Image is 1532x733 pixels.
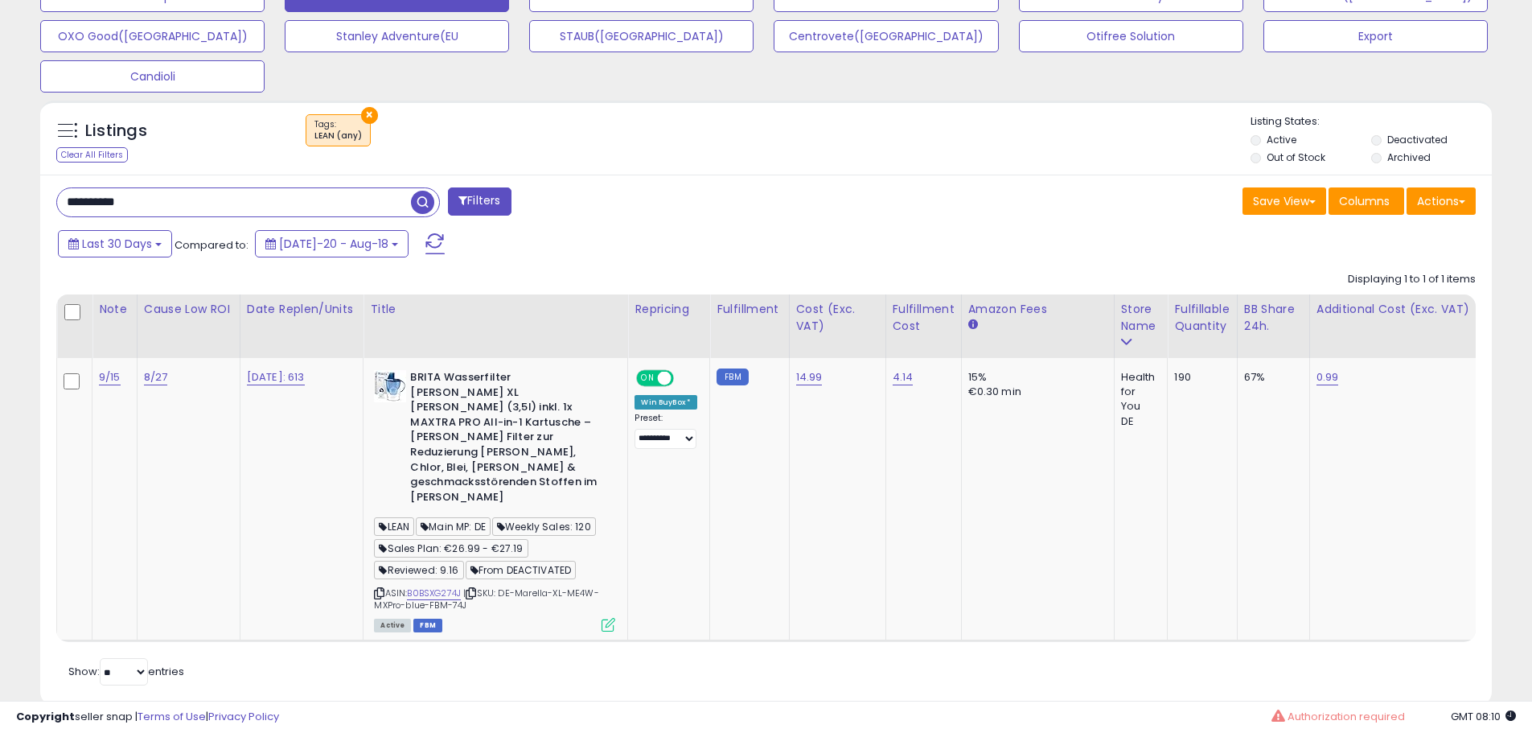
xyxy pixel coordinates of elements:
button: Filters [448,187,511,216]
span: Sales Plan: €26.99 - €27.19 [374,539,528,558]
span: Show: entries [68,664,184,679]
button: Columns [1329,187,1404,215]
div: Health for You DE [1121,370,1156,429]
div: Preset: [635,413,697,449]
a: 14.99 [796,369,823,385]
div: Cost (Exc. VAT) [796,301,879,335]
div: 67% [1244,370,1297,385]
small: Amazon Fees. [968,318,978,332]
div: Clear All Filters [56,147,128,163]
label: Deactivated [1387,133,1448,146]
div: Fulfillable Quantity [1174,301,1230,335]
span: Columns [1339,193,1390,209]
button: STAUB([GEOGRAPHIC_DATA]) [529,20,754,52]
div: Fulfillment [717,301,782,318]
div: Repricing [635,301,703,318]
div: Displaying 1 to 1 of 1 items [1348,272,1476,287]
button: Save View [1242,187,1326,215]
span: From DEACTIVATED [466,561,577,579]
button: Actions [1407,187,1476,215]
div: Note [99,301,130,318]
div: €0.30 min [968,385,1102,399]
th: CSV column name: cust_attr_4_Date Replen/Units [240,294,363,358]
button: Candioli [40,60,265,93]
a: 9/15 [99,369,121,385]
strong: Copyright [16,709,75,724]
div: Amazon Fees [968,301,1107,318]
button: Otifree Solution [1019,20,1243,52]
label: Out of Stock [1267,150,1325,164]
span: | SKU: DE-Marella-XL-ME4W-MXPro-blue-FBM-74J [374,587,598,611]
a: B0BSXG274J [407,587,461,600]
div: Cause Low ROI [144,301,233,318]
button: OXO Good([GEOGRAPHIC_DATA]) [40,20,265,52]
div: Win BuyBox * [635,395,697,410]
span: FBM [413,619,442,632]
span: All listings currently available for purchase on Amazon [374,619,411,632]
label: Active [1267,133,1296,146]
span: Last 30 Days [82,236,152,252]
a: 0.99 [1316,369,1339,385]
a: 4.14 [893,369,914,385]
small: FBM [717,369,748,385]
button: × [361,107,378,124]
span: LEAN [374,517,414,536]
button: Last 30 Days [58,230,172,257]
h5: Listings [85,120,147,142]
div: Title [370,301,621,318]
div: 190 [1174,370,1224,385]
div: LEAN (any) [314,130,362,142]
label: Archived [1387,150,1431,164]
div: Store Name [1121,301,1161,335]
a: 8/27 [144,369,168,385]
button: Export [1263,20,1488,52]
a: Terms of Use [138,709,206,724]
div: Additional Cost (Exc. VAT) [1316,301,1480,318]
span: Reviewed: 9.16 [374,561,463,579]
button: [DATE]-20 - Aug-18 [255,230,409,257]
span: [DATE]-20 - Aug-18 [279,236,388,252]
p: Listing States: [1251,114,1492,130]
span: Weekly Sales: 120 [492,517,596,536]
img: 41jLOI371aL._SL40_.jpg [374,370,406,402]
a: Privacy Policy [208,709,279,724]
a: [DATE]: 613 [247,369,305,385]
span: Tags : [314,118,362,142]
th: CSV column name: cust_attr_5_Cause Low ROI [137,294,240,358]
div: ASIN: [374,370,615,630]
span: Main MP: DE [416,517,491,536]
span: 2025-09-18 08:10 GMT [1451,709,1516,724]
div: seller snap | | [16,710,279,725]
b: BRITA Wasserfilter [PERSON_NAME] XL [PERSON_NAME] (3,5l) inkl. 1x MAXTRA PRO All-in-1 Kartusche –... [410,370,606,509]
button: Centrovete([GEOGRAPHIC_DATA]) [774,20,998,52]
span: Compared to: [175,237,248,253]
span: OFF [672,372,697,385]
div: BB Share 24h. [1244,301,1303,335]
span: ON [639,372,659,385]
div: 15% [968,370,1102,385]
button: Stanley Adventure(EU [285,20,509,52]
div: Fulfillment Cost [893,301,955,335]
div: Date Replen/Units [247,301,357,318]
